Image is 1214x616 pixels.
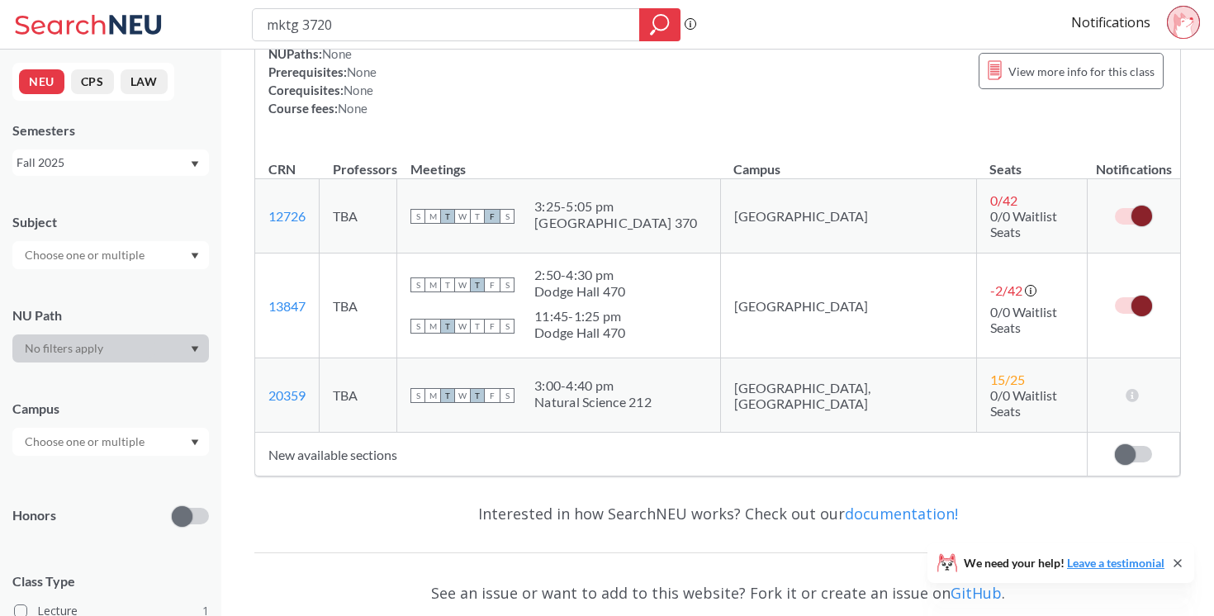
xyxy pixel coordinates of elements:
td: TBA [320,358,397,433]
div: Fall 2025 [17,154,189,172]
div: 11:45 - 1:25 pm [534,308,626,325]
span: S [410,277,425,292]
span: T [440,277,455,292]
button: NEU [19,69,64,94]
div: [GEOGRAPHIC_DATA] 370 [534,215,697,231]
td: TBA [320,179,397,254]
div: 3:00 - 4:40 pm [534,377,652,394]
th: Notifications [1088,144,1180,179]
th: Professors [320,144,397,179]
span: S [500,319,515,334]
input: Choose one or multiple [17,245,155,265]
span: 0 / 42 [990,192,1017,208]
span: M [425,209,440,224]
span: None [338,101,368,116]
span: 0/0 Waitlist Seats [990,387,1057,419]
a: Leave a testimonial [1067,556,1164,570]
div: Campus [12,400,209,418]
td: TBA [320,254,397,358]
span: T [440,319,455,334]
td: [GEOGRAPHIC_DATA], [GEOGRAPHIC_DATA] [720,358,976,433]
button: LAW [121,69,168,94]
div: 2:50 - 4:30 pm [534,267,626,283]
td: [GEOGRAPHIC_DATA] [720,254,976,358]
span: S [410,319,425,334]
input: Class, professor, course number, "phrase" [265,11,628,39]
div: Dropdown arrow [12,241,209,269]
svg: magnifying glass [650,13,670,36]
span: M [425,277,440,292]
span: T [470,319,485,334]
div: Dodge Hall 470 [534,283,626,300]
span: F [485,209,500,224]
span: F [485,277,500,292]
svg: Dropdown arrow [191,161,199,168]
span: M [425,319,440,334]
span: T [440,209,455,224]
div: Dropdown arrow [12,428,209,456]
span: W [455,388,470,403]
div: CRN [268,160,296,178]
span: M [425,388,440,403]
svg: Dropdown arrow [191,346,199,353]
div: magnifying glass [639,8,681,41]
a: Notifications [1071,13,1150,31]
a: 20359 [268,387,306,403]
td: [GEOGRAPHIC_DATA] [720,179,976,254]
span: None [322,46,352,61]
div: Subject [12,213,209,231]
div: NU Path [12,306,209,325]
span: W [455,319,470,334]
span: S [410,209,425,224]
div: Dropdown arrow [12,334,209,362]
span: S [500,388,515,403]
div: 3:25 - 5:05 pm [534,198,697,215]
span: S [500,209,515,224]
p: Honors [12,506,56,525]
a: documentation! [845,504,958,524]
span: S [500,277,515,292]
span: Class Type [12,572,209,590]
span: 0/0 Waitlist Seats [990,208,1057,239]
span: T [470,209,485,224]
div: Semesters [12,121,209,140]
span: S [410,388,425,403]
a: 12726 [268,208,306,224]
span: W [455,209,470,224]
div: Fall 2025Dropdown arrow [12,149,209,176]
th: Campus [720,144,976,179]
a: GitHub [951,583,1002,603]
span: T [470,277,485,292]
span: 15 / 25 [990,372,1025,387]
svg: Dropdown arrow [191,253,199,259]
div: Natural Science 212 [534,394,652,410]
span: None [344,83,373,97]
td: New available sections [255,433,1088,476]
button: CPS [71,69,114,94]
span: T [470,388,485,403]
a: 13847 [268,298,306,314]
span: 0/0 Waitlist Seats [990,304,1057,335]
span: None [347,64,377,79]
th: Seats [976,144,1087,179]
span: F [485,388,500,403]
span: T [440,388,455,403]
span: We need your help! [964,557,1164,569]
input: Choose one or multiple [17,432,155,452]
span: -2 / 42 [990,282,1022,298]
div: Interested in how SearchNEU works? Check out our [254,490,1181,538]
th: Meetings [397,144,721,179]
span: View more info for this class [1008,61,1155,82]
div: Dodge Hall 470 [534,325,626,341]
svg: Dropdown arrow [191,439,199,446]
span: F [485,319,500,334]
div: NUPaths: Prerequisites: Corequisites: Course fees: [268,45,377,117]
span: W [455,277,470,292]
